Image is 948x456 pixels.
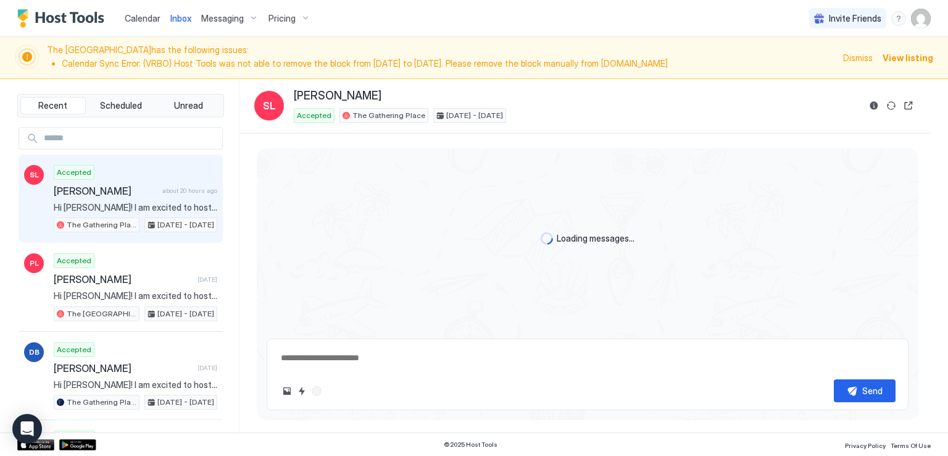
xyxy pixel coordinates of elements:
[297,110,331,121] span: Accepted
[29,347,39,358] span: DB
[57,255,91,266] span: Accepted
[38,100,67,111] span: Recent
[891,442,931,449] span: Terms Of Use
[54,185,157,197] span: [PERSON_NAME]
[39,128,222,149] input: Input Field
[197,276,217,284] span: [DATE]
[20,97,86,114] button: Recent
[30,258,39,269] span: PL
[541,232,553,245] div: loading
[280,384,294,399] button: Upload image
[17,439,54,450] a: App Store
[294,384,309,399] button: Quick reply
[891,11,906,26] div: menu
[174,100,203,111] span: Unread
[157,308,214,319] span: [DATE] - [DATE]
[54,273,193,285] span: [PERSON_NAME]
[829,13,881,24] span: Invite Friends
[901,98,916,113] button: Open reservation
[162,187,217,195] span: about 20 hours ago
[444,441,497,449] span: © 2025 Host Tools
[67,219,136,230] span: The Gathering Place
[891,438,931,451] a: Terms Of Use
[157,219,214,230] span: [DATE] - [DATE]
[170,12,191,25] a: Inbox
[156,97,221,114] button: Unread
[883,51,933,64] div: View listing
[54,379,217,391] span: Hi [PERSON_NAME]! I am excited to host you at The Gathering Place! LOCATION: [STREET_ADDRESS] KEY...
[834,379,896,402] button: Send
[867,98,881,113] button: Reservation information
[47,44,836,71] span: The [GEOGRAPHIC_DATA] has the following issues:
[268,13,296,24] span: Pricing
[125,13,160,23] span: Calendar
[54,362,193,374] span: [PERSON_NAME]
[62,58,836,69] li: Calendar Sync Error: (VRBO) Host Tools was not able to remove the block from [DATE] to [DATE]. Pl...
[67,308,136,319] span: The [GEOGRAPHIC_DATA]
[59,439,96,450] a: Google Play Store
[54,290,217,302] span: Hi [PERSON_NAME]! I am excited to host you at The [GEOGRAPHIC_DATA]! LOCATION: [STREET_ADDRESS] K...
[294,89,381,103] span: [PERSON_NAME]
[12,414,42,444] div: Open Intercom Messenger
[30,169,39,180] span: SL
[862,384,883,397] div: Send
[197,364,217,372] span: [DATE]
[352,110,425,121] span: The Gathering Place
[557,233,634,244] span: Loading messages...
[157,397,214,408] span: [DATE] - [DATE]
[170,13,191,23] span: Inbox
[446,110,503,121] span: [DATE] - [DATE]
[263,98,275,113] span: SL
[843,51,873,64] div: Dismiss
[54,202,217,213] span: Hi [PERSON_NAME]! I am excited to host you at The Gathering Place! LOCATION: [STREET_ADDRESS] KEY...
[911,9,931,28] div: User profile
[884,98,899,113] button: Sync reservation
[100,100,142,111] span: Scheduled
[125,12,160,25] a: Calendar
[57,344,91,355] span: Accepted
[57,167,91,178] span: Accepted
[845,442,886,449] span: Privacy Policy
[67,397,136,408] span: The Gathering Place
[845,438,886,451] a: Privacy Policy
[88,97,154,114] button: Scheduled
[201,13,244,24] span: Messaging
[17,9,110,28] a: Host Tools Logo
[17,94,224,117] div: tab-group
